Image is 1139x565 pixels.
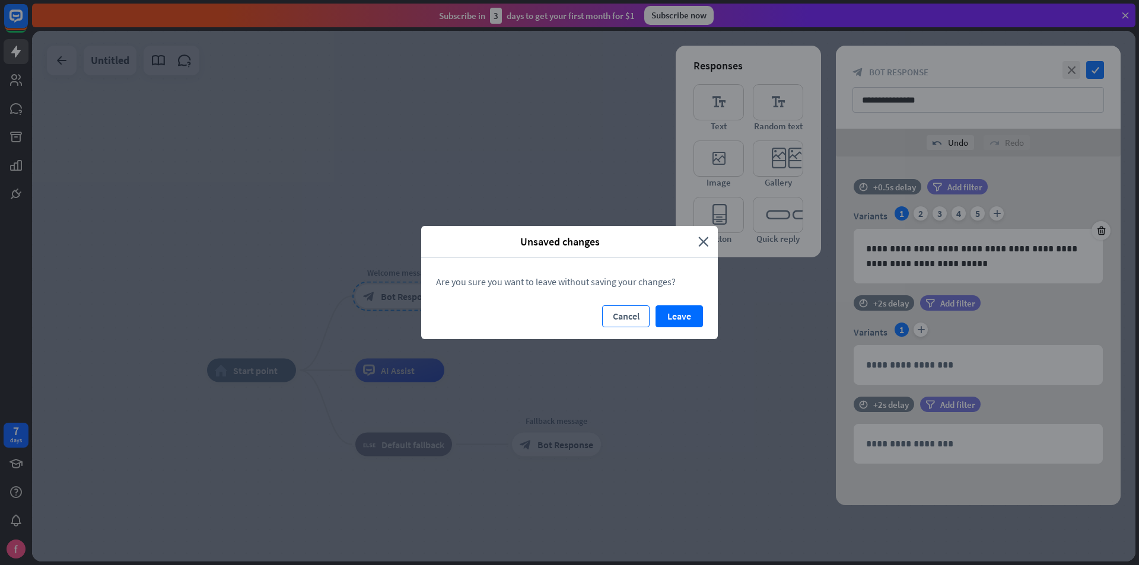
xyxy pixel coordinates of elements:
i: close [698,235,709,248]
button: Leave [656,305,703,327]
button: Cancel [602,305,650,327]
span: Are you sure you want to leave without saving your changes? [436,276,676,288]
button: Open LiveChat chat widget [9,5,45,40]
span: Unsaved changes [430,235,689,248]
